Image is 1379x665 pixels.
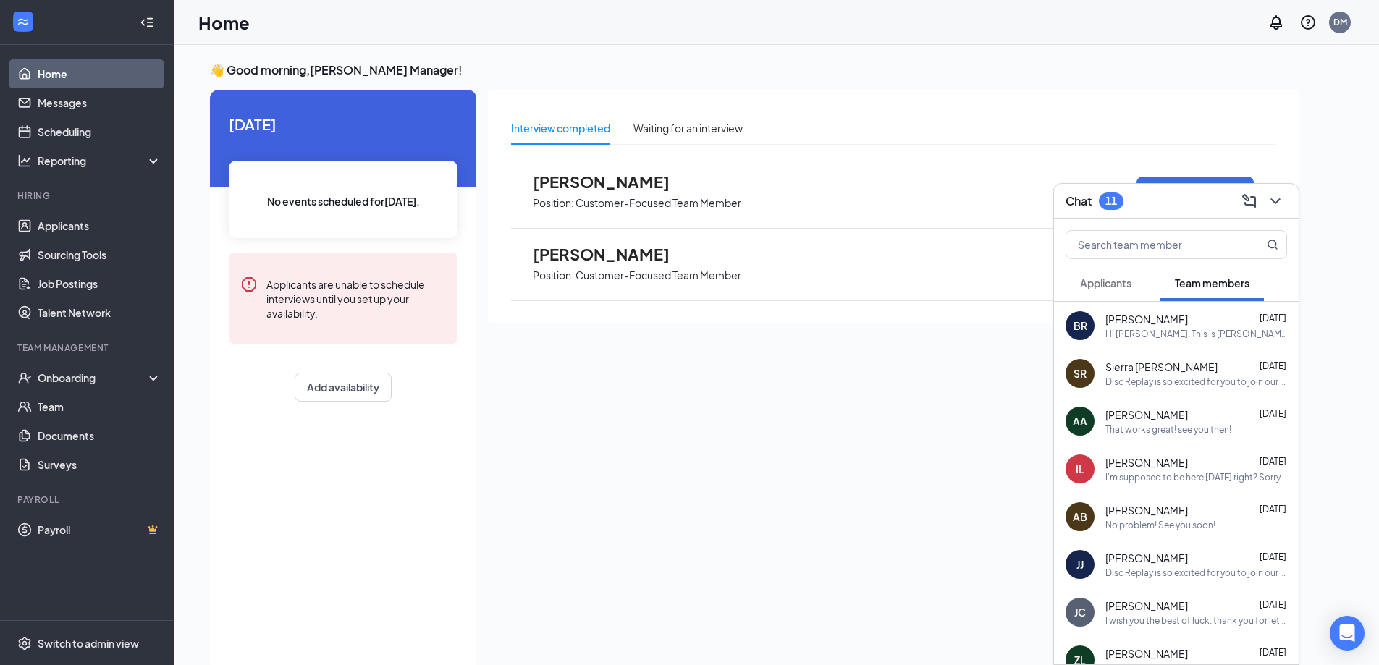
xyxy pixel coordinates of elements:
div: Switch to admin view [38,636,139,651]
span: [DATE] [1260,313,1286,323]
div: AA [1073,414,1087,428]
svg: Error [240,276,258,293]
span: [DATE] [1260,360,1286,371]
span: Sierra [PERSON_NAME] [1105,360,1218,374]
svg: Analysis [17,153,32,168]
button: ChevronDown [1264,190,1287,213]
button: Move to next stage [1136,177,1254,208]
h1: Home [198,10,250,35]
a: Messages [38,88,161,117]
span: [DATE] [1260,647,1286,658]
div: JJ [1076,557,1084,572]
span: [PERSON_NAME] [1105,455,1188,470]
svg: ComposeMessage [1241,192,1258,210]
a: Team [38,392,161,421]
p: Customer-Focused Team Member [575,196,741,210]
span: [PERSON_NAME] [533,172,692,191]
div: Team Management [17,342,159,354]
span: [DATE] [1260,408,1286,419]
svg: MagnifyingGlass [1267,239,1278,250]
svg: Collapse [140,15,154,30]
div: That works great! see you then! [1105,423,1231,436]
span: [PERSON_NAME] [1105,312,1188,326]
div: 11 [1105,195,1117,207]
a: Sourcing Tools [38,240,161,269]
div: Open Intercom Messenger [1330,616,1365,651]
p: Customer-Focused Team Member [575,268,741,282]
div: Waiting for an interview [633,120,743,136]
div: Disc Replay is so excited for you to join our team! Do you know anyone else who might be interest... [1105,376,1287,388]
a: Surveys [38,450,161,479]
div: JC [1074,605,1086,619]
div: Hiring [17,190,159,202]
p: Position: [533,268,574,282]
h3: Chat [1066,193,1092,209]
a: Job Postings [38,269,161,298]
svg: QuestionInfo [1299,14,1317,31]
span: [PERSON_NAME] [1105,503,1188,517]
div: I'm supposed to be here [DATE] right? Sorry I'm just confused cuz it says I'm not scheduled [1105,471,1287,483]
span: [PERSON_NAME] [1105,598,1188,613]
svg: UserCheck [17,370,32,385]
div: Interview completed [511,120,610,136]
div: No problem! See you soon! [1105,519,1215,531]
span: [DATE] [1260,551,1286,562]
span: No events scheduled for [DATE] . [267,193,420,209]
div: I wish you the best of luck. thank you for letting me know. I hope all goes well. [1105,614,1287,627]
span: Applicants [1080,276,1131,289]
div: Hi [PERSON_NAME]. This is [PERSON_NAME] with Disc Replay. I have not been able to get ahold of yo... [1105,328,1287,340]
span: [DATE] [229,113,457,135]
div: Payroll [17,494,159,506]
a: Talent Network [38,298,161,327]
span: [DATE] [1260,504,1286,514]
div: BR [1074,318,1087,333]
div: DM [1333,16,1347,28]
svg: Settings [17,636,32,651]
button: ComposeMessage [1238,190,1261,213]
div: Disc Replay is so excited for you to join our team! Do you know anyone else who might be interest... [1105,567,1287,579]
div: Applicants are unable to schedule interviews until you set up your availability. [266,276,446,321]
a: Documents [38,421,161,450]
h3: 👋 Good morning, [PERSON_NAME] Manager ! [210,62,1299,78]
a: PayrollCrown [38,515,161,544]
svg: ChevronDown [1267,192,1284,210]
button: Add availability [295,373,392,402]
svg: Notifications [1268,14,1285,31]
div: Reporting [38,153,162,168]
span: [DATE] [1260,599,1286,610]
span: Team members [1175,276,1249,289]
div: IL [1076,462,1084,476]
div: Onboarding [38,370,149,385]
span: [PERSON_NAME] [1105,646,1188,661]
span: [PERSON_NAME] [533,245,692,263]
div: AB [1073,509,1087,524]
span: [DATE] [1260,456,1286,467]
a: Applicants [38,211,161,240]
a: Scheduling [38,117,161,146]
a: Home [38,59,161,88]
span: [PERSON_NAME] [1105,551,1188,565]
span: [PERSON_NAME] [1105,407,1188,422]
svg: WorkstreamLogo [16,14,30,29]
p: Position: [533,196,574,210]
input: Search team member [1066,231,1238,258]
div: SR [1074,366,1087,381]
